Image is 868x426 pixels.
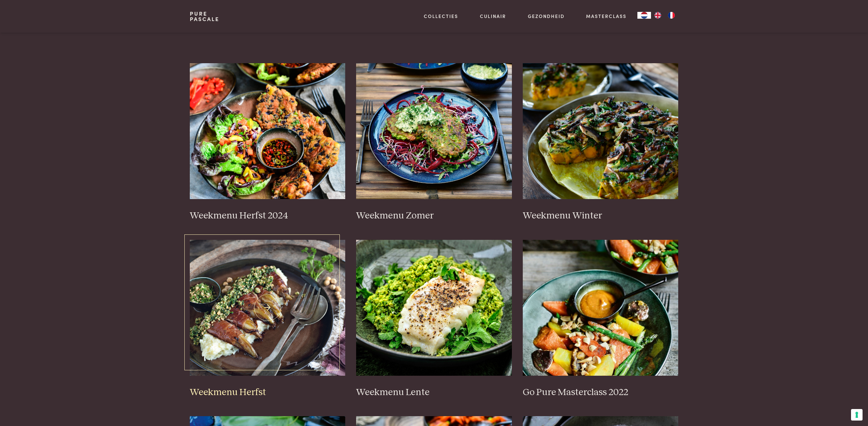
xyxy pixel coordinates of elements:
[523,240,679,398] a: Go Pure Masterclass 2022 Go Pure Masterclass 2022
[190,387,346,398] h3: Weekmenu Herfst
[356,210,512,222] h3: Weekmenu Zomer
[637,12,678,19] aside: Language selected: Nederlands
[190,63,346,221] a: Weekmenu Herfst 2024 Weekmenu Herfst 2024
[356,387,512,398] h3: Weekmenu Lente
[637,12,651,19] a: NL
[523,63,679,199] img: Weekmenu Winter
[651,12,665,19] a: EN
[190,63,346,199] img: Weekmenu Herfst 2024
[424,13,458,20] a: Collecties
[190,240,346,398] a: Weekmenu Herfst Weekmenu Herfst
[190,11,219,22] a: PurePascale
[651,12,678,19] ul: Language list
[356,63,512,221] a: Weekmenu Zomer Weekmenu Zomer
[851,409,863,421] button: Uw voorkeuren voor toestemming voor trackingtechnologieën
[523,387,679,398] h3: Go Pure Masterclass 2022
[356,240,512,376] img: Weekmenu Lente
[190,240,346,376] img: Weekmenu Herfst
[586,13,627,20] a: Masterclass
[528,13,565,20] a: Gezondheid
[356,240,512,398] a: Weekmenu Lente Weekmenu Lente
[665,12,678,19] a: FR
[637,12,651,19] div: Language
[523,210,679,222] h3: Weekmenu Winter
[523,63,679,221] a: Weekmenu Winter Weekmenu Winter
[523,240,679,376] img: Go Pure Masterclass 2022
[480,13,506,20] a: Culinair
[356,63,512,199] img: Weekmenu Zomer
[190,210,346,222] h3: Weekmenu Herfst 2024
